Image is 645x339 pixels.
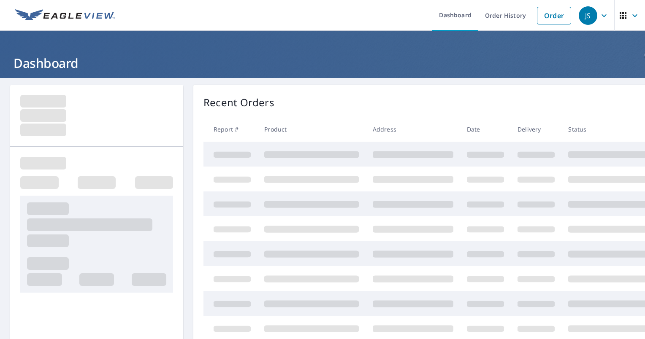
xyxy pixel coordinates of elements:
img: EV Logo [15,9,115,22]
th: Product [257,117,366,142]
a: Order [537,7,571,24]
th: Address [366,117,460,142]
h1: Dashboard [10,54,635,72]
div: JS [579,6,597,25]
th: Report # [203,117,257,142]
th: Date [460,117,511,142]
th: Delivery [511,117,561,142]
p: Recent Orders [203,95,274,110]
